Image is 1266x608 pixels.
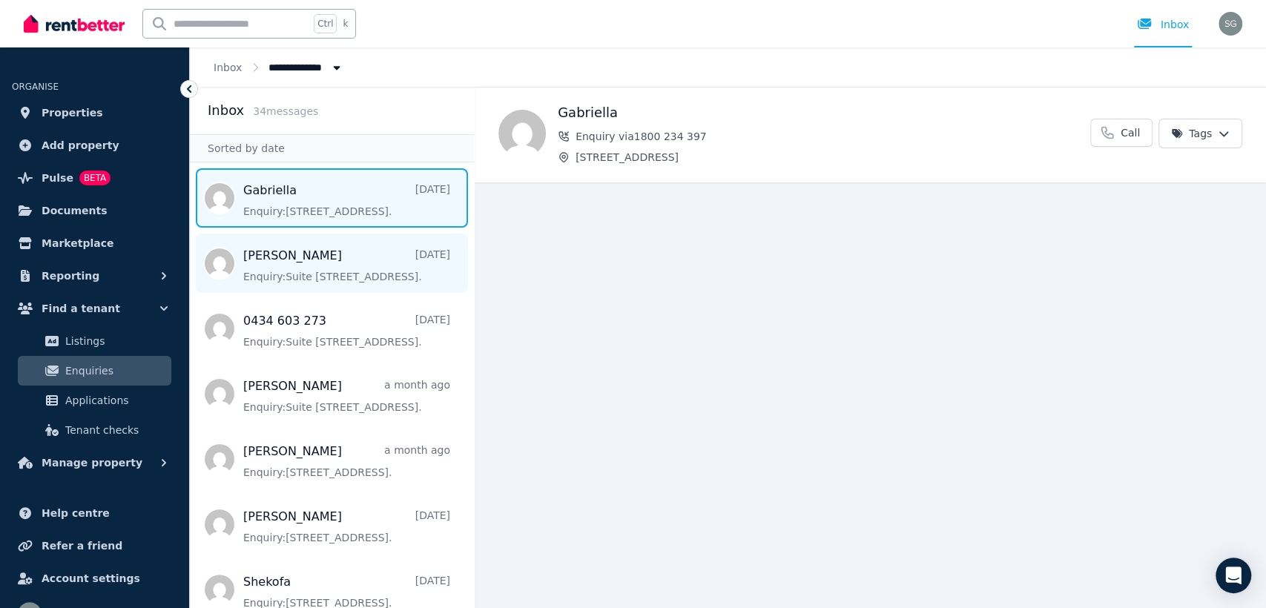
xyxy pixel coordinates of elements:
[498,110,546,157] img: Gabriella
[314,14,337,33] span: Ctrl
[65,421,165,439] span: Tenant checks
[243,377,450,414] a: [PERSON_NAME]a month agoEnquiry:Suite [STREET_ADDRESS].
[42,169,73,187] span: Pulse
[243,312,450,349] a: 0434 603 273[DATE]Enquiry:Suite [STREET_ADDRESS].
[1171,126,1212,141] span: Tags
[42,537,122,555] span: Refer a friend
[1216,558,1251,593] div: Open Intercom Messenger
[42,569,140,587] span: Account settings
[42,454,142,472] span: Manage property
[42,504,110,522] span: Help centre
[12,82,59,92] span: ORGANISE
[190,47,368,87] nav: Breadcrumb
[558,102,1090,123] h1: Gabriella
[42,202,108,219] span: Documents
[12,98,177,128] a: Properties
[576,150,1090,165] span: [STREET_ADDRESS]
[42,267,99,285] span: Reporting
[243,247,450,284] a: [PERSON_NAME][DATE]Enquiry:Suite [STREET_ADDRESS].
[65,332,165,350] span: Listings
[12,228,177,258] a: Marketplace
[42,234,113,252] span: Marketplace
[12,531,177,561] a: Refer a friend
[190,134,474,162] div: Sorted by date
[12,498,177,528] a: Help centre
[18,326,171,356] a: Listings
[1090,119,1153,147] a: Call
[42,300,120,317] span: Find a tenant
[42,136,119,154] span: Add property
[12,163,177,193] a: PulseBETA
[79,171,111,185] span: BETA
[1137,17,1189,32] div: Inbox
[12,261,177,291] button: Reporting
[12,448,177,478] button: Manage property
[12,196,177,225] a: Documents
[65,391,165,409] span: Applications
[214,62,242,73] a: Inbox
[576,129,1090,144] span: Enquiry via 1800 234 397
[12,130,177,160] a: Add property
[18,386,171,415] a: Applications
[42,104,103,122] span: Properties
[1158,119,1242,148] button: Tags
[18,356,171,386] a: Enquiries
[18,415,171,445] a: Tenant checks
[243,182,450,219] a: Gabriella[DATE]Enquiry:[STREET_ADDRESS].
[12,294,177,323] button: Find a tenant
[343,18,348,30] span: k
[243,443,450,480] a: [PERSON_NAME]a month agoEnquiry:[STREET_ADDRESS].
[243,508,450,545] a: [PERSON_NAME][DATE]Enquiry:[STREET_ADDRESS].
[24,13,125,35] img: RentBetter
[208,100,244,121] h2: Inbox
[1121,125,1140,140] span: Call
[12,564,177,593] a: Account settings
[253,105,318,117] span: 34 message s
[1219,12,1242,36] img: Sydney Gale
[65,362,165,380] span: Enquiries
